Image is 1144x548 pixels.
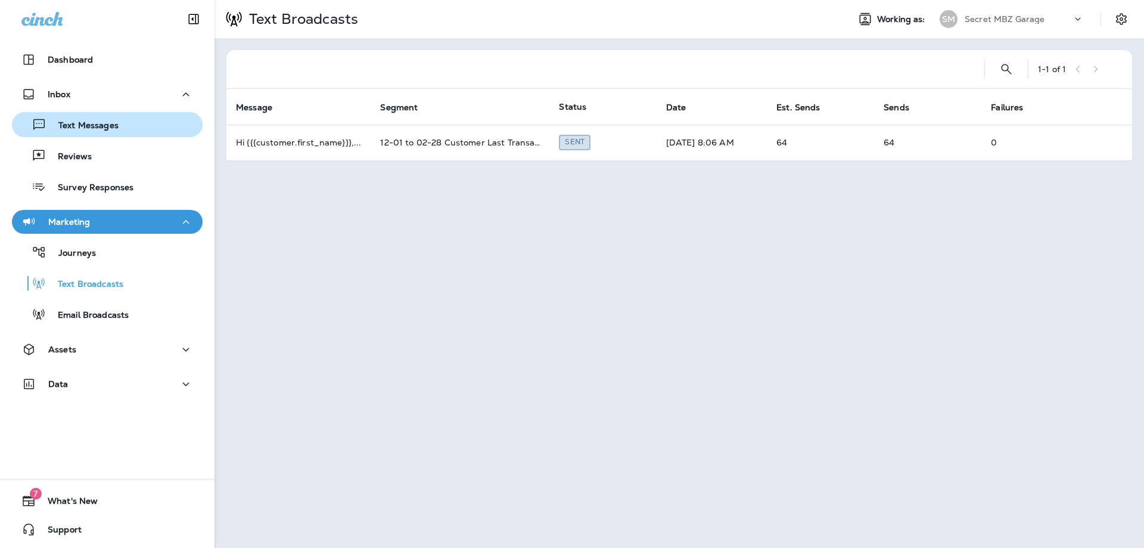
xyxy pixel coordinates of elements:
span: Failures [991,103,1023,113]
span: What's New [36,496,98,510]
button: Journeys [12,240,203,265]
button: 7What's New [12,489,203,513]
button: Text Broadcasts [12,271,203,296]
span: Message [236,102,288,113]
button: Text Messages [12,112,203,137]
p: Email Broadcasts [46,310,129,321]
span: Sends [884,102,925,113]
button: Reviews [12,143,203,168]
span: Failures [991,102,1039,113]
p: Dashboard [48,55,93,64]
span: Sends [884,103,909,113]
p: Survey Responses [46,182,133,194]
p: Text Broadcasts [46,279,123,290]
td: 64 [767,125,874,160]
span: Est. Sends [776,102,835,113]
td: Hi {{{customer.first_name}}}, ... [226,125,371,160]
span: Date [666,103,686,113]
p: Text Broadcasts [244,10,358,28]
p: Marketing [48,217,90,227]
span: 7 [30,488,42,500]
button: Marketing [12,210,203,234]
td: [DATE] 8:06 AM [657,125,767,160]
p: Reviews [46,151,92,163]
button: Settings [1111,8,1132,30]
span: Segment [380,103,418,113]
button: Data [12,372,203,396]
span: Status [559,101,586,112]
button: Inbox [12,82,203,106]
p: Secret MBZ Garage [965,14,1044,24]
p: Data [48,379,69,389]
button: Support [12,518,203,541]
td: 0 [981,125,1089,160]
p: Journeys [46,248,96,259]
button: Dashboard [12,48,203,72]
p: Inbox [48,89,70,99]
span: Date [666,102,702,113]
div: 1 - 1 of 1 [1038,64,1066,74]
td: 64 [874,125,981,160]
span: Est. Sends [776,103,820,113]
button: Assets [12,338,203,361]
span: Support [36,525,82,539]
button: Search Text Broadcasts [994,57,1018,81]
div: SM [940,10,958,28]
span: Message [236,103,272,113]
p: Text Messages [46,120,119,132]
p: Assets [48,345,76,354]
button: Email Broadcasts [12,302,203,327]
span: Working as: [877,14,928,24]
div: Sent [559,135,590,150]
button: Survey Responses [12,174,203,199]
td: 12-01 to 02-28 Customer Last Transaction SMS Blast [371,125,549,160]
span: Created by Zachary Nottke [559,136,590,147]
span: Segment [380,102,433,113]
button: Collapse Sidebar [177,7,210,31]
